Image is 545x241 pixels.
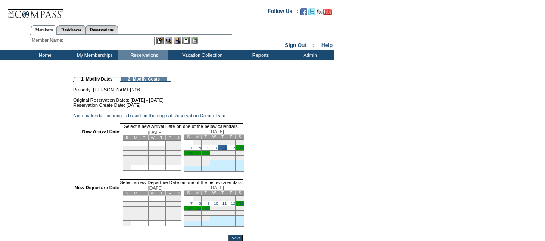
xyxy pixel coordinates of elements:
[149,135,157,140] td: W
[140,202,149,207] td: 5
[165,141,174,146] td: 1
[131,151,140,156] td: 11
[174,202,183,207] td: 9
[120,123,243,129] td: Select a new Arrival Date on one of the below calendars.
[165,207,174,211] td: 15
[165,156,174,160] td: 22
[210,140,218,145] td: 3
[168,50,235,60] td: Vacation Collection
[188,151,192,155] a: 14
[140,146,149,151] td: 5
[201,135,210,139] td: T
[193,211,201,216] td: 22
[131,216,140,221] td: 25
[199,201,201,206] a: 8
[193,191,201,195] td: M
[123,211,131,216] td: 17
[7,2,63,20] img: Compass Home
[221,145,227,150] a: 11
[236,206,244,211] td: 20
[210,135,218,139] td: W
[184,211,193,216] td: 21
[184,216,193,221] td: 28
[123,207,131,211] td: 10
[236,211,244,216] td: 27
[174,196,183,202] td: 2
[193,216,201,221] td: 29
[131,191,140,196] td: M
[205,151,209,155] a: 16
[205,206,209,210] a: 16
[190,201,193,206] a: 7
[123,160,131,165] td: 24
[193,156,201,160] td: 22
[69,50,118,60] td: My Memberships
[210,191,218,195] td: W
[165,135,174,140] td: F
[149,151,157,156] td: 13
[31,25,57,35] a: Members
[231,146,235,150] a: 12
[218,135,227,139] td: T
[227,135,236,139] td: F
[300,11,307,16] a: Become our fan on Facebook
[201,216,210,221] td: 30
[123,151,131,156] td: 10
[174,156,183,160] td: 23
[157,202,165,207] td: 7
[123,221,131,226] td: 31
[174,160,183,165] td: 30
[157,160,165,165] td: 28
[207,146,209,150] a: 9
[184,191,193,195] td: S
[210,151,218,156] td: 17
[140,207,149,211] td: 12
[149,202,157,207] td: 6
[300,8,307,15] img: Become our fan on Facebook
[218,211,227,216] td: 25
[140,156,149,160] td: 19
[227,206,236,211] td: 19
[148,185,163,191] span: [DATE]
[193,140,201,145] td: 1
[210,156,218,160] td: 24
[174,146,183,151] td: 9
[73,113,243,118] td: Note: calendar coloring is based on the original Reservation Create Date
[227,156,236,160] td: 26
[156,37,164,44] img: b_edit.gif
[308,8,315,15] img: Follow us on Twitter
[227,191,236,195] td: F
[268,7,299,18] td: Follow Us ::
[123,191,131,196] td: S
[210,196,218,201] td: 3
[140,211,149,216] td: 19
[120,179,243,185] td: Select a new Departure Date on one of the below calendars.
[214,146,218,150] a: 10
[184,160,193,166] td: 28
[227,211,236,216] td: 26
[140,191,149,196] td: T
[222,201,227,206] a: 11
[131,146,140,151] td: 4
[317,9,332,15] img: Subscribe to our YouTube Channel
[165,146,174,151] td: 8
[218,191,227,195] td: T
[74,77,120,82] td: 1. Modify Dates
[236,135,244,139] td: S
[157,151,165,156] td: 14
[165,196,174,202] td: 1
[190,146,193,150] a: 7
[227,196,236,201] td: 5
[121,77,167,82] td: 2. Modify Costs
[157,191,165,196] td: T
[57,25,86,34] a: Residences
[73,103,243,108] td: Reservation Create Date: [DATE]
[149,160,157,165] td: 27
[285,42,306,48] a: Sign Out
[207,201,209,206] a: 9
[218,140,227,145] td: 4
[240,201,244,206] a: 13
[174,211,183,216] td: 23
[210,211,218,216] td: 24
[157,216,165,221] td: 28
